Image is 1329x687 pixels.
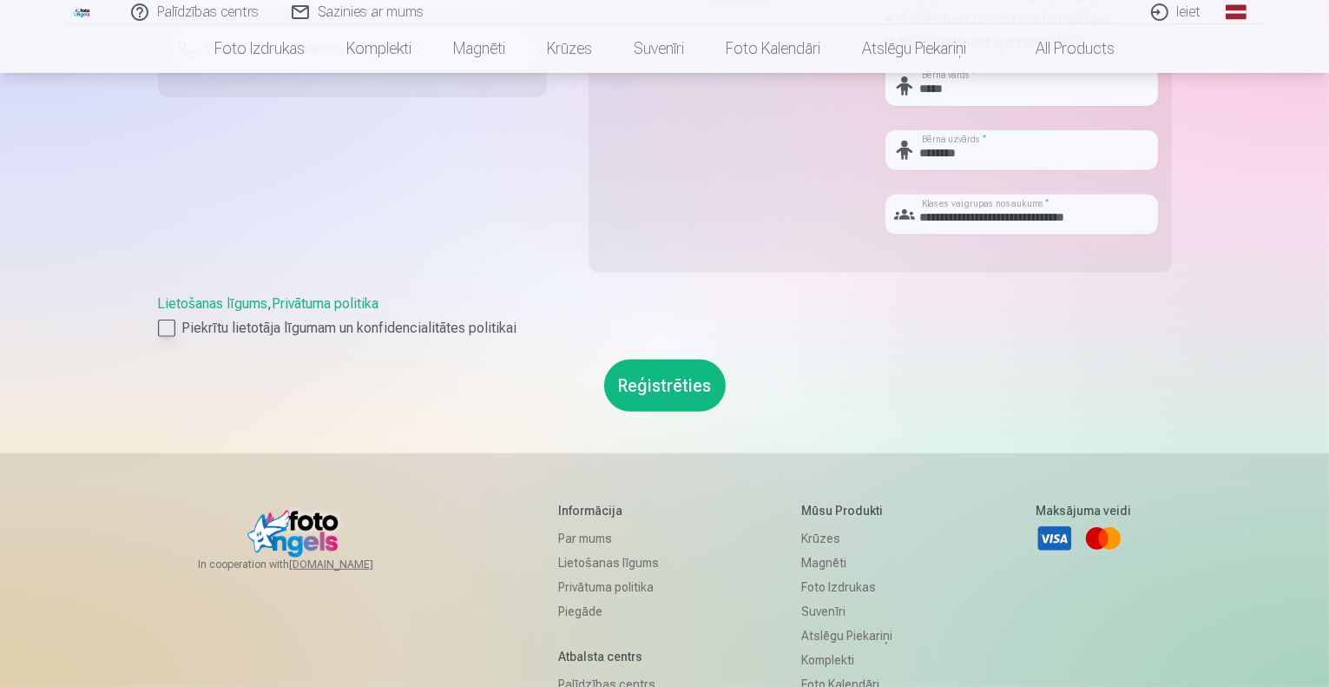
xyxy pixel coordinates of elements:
[801,526,892,551] a: Krūzes
[289,558,415,571] a: [DOMAIN_NAME]
[705,24,841,73] a: Foto kalendāri
[558,575,659,599] a: Privātuma politika
[801,648,892,672] a: Komplekti
[558,648,659,665] h5: Atbalsta centrs
[326,24,432,73] a: Komplekti
[801,624,892,648] a: Atslēgu piekariņi
[801,502,892,519] h5: Mūsu produkti
[558,502,659,519] h5: Informācija
[558,551,659,575] a: Lietošanas līgums
[73,7,92,17] img: /fa1
[194,24,326,73] a: Foto izdrukas
[1036,519,1074,558] a: Visa
[1036,502,1131,519] h5: Maksājuma veidi
[801,575,892,599] a: Foto izdrukas
[526,24,613,73] a: Krūzes
[801,599,892,624] a: Suvenīri
[158,318,1172,339] label: Piekrītu lietotāja līgumam un konfidencialitātes politikai
[801,551,892,575] a: Magnēti
[158,294,1172,339] div: ,
[604,360,726,412] button: Reģistrēties
[987,24,1135,73] a: All products
[613,24,705,73] a: Suvenīri
[273,295,379,312] a: Privātuma politika
[558,599,659,624] a: Piegāde
[158,295,268,312] a: Lietošanas līgums
[198,558,415,571] span: In cooperation with
[841,24,987,73] a: Atslēgu piekariņi
[432,24,526,73] a: Magnēti
[558,526,659,551] a: Par mums
[1084,519,1122,558] a: Mastercard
